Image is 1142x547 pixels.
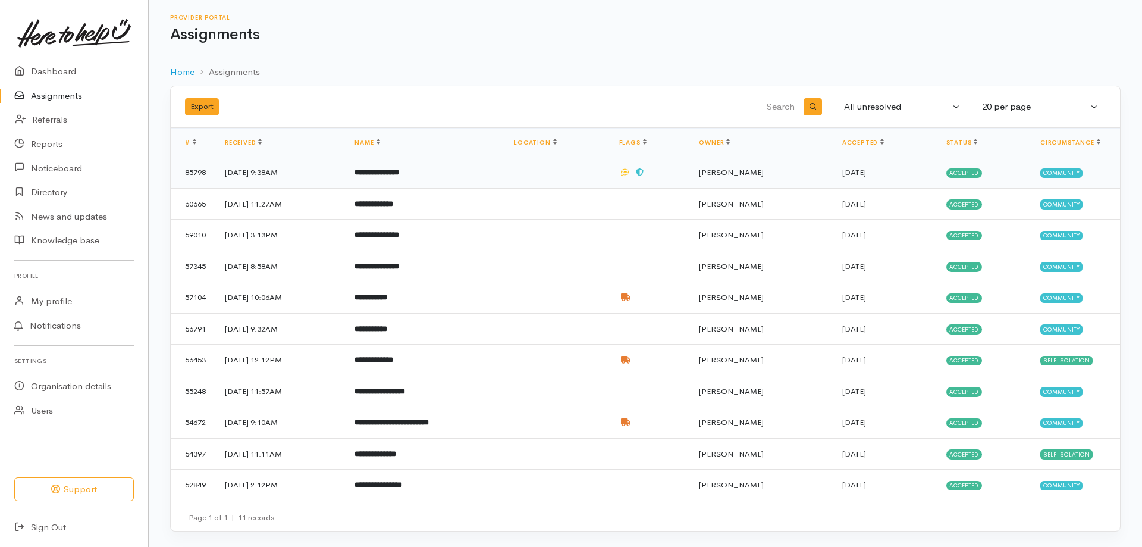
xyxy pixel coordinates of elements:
a: Circumstance [1040,139,1100,146]
td: [DATE] 11:27AM [215,188,345,220]
a: Accepted [842,139,884,146]
span: Accepted [946,481,983,490]
h6: Profile [14,268,134,284]
span: Community [1040,293,1083,303]
td: [DATE] 2:12PM [215,470,345,501]
button: Support [14,477,134,502]
span: [PERSON_NAME] [699,355,764,365]
td: 57104 [171,282,215,314]
input: Search [511,93,797,121]
span: [PERSON_NAME] [699,386,764,396]
span: Community [1040,387,1083,396]
time: [DATE] [842,199,866,209]
span: Accepted [946,168,983,178]
td: [DATE] 10:06AM [215,282,345,314]
span: [PERSON_NAME] [699,199,764,209]
span: Community [1040,262,1083,271]
span: Accepted [946,418,983,428]
span: Community [1040,199,1083,209]
a: Home [170,65,194,79]
time: [DATE] [842,449,866,459]
td: [DATE] 3:13PM [215,220,345,251]
span: Accepted [946,356,983,365]
a: Received [225,139,262,146]
time: [DATE] [842,230,866,240]
a: Owner [699,139,730,146]
h6: Provider Portal [170,14,1121,21]
span: Self Isolation [1040,449,1093,459]
td: 57345 [171,251,215,282]
time: [DATE] [842,261,866,271]
td: [DATE] 11:57AM [215,376,345,407]
td: 52849 [171,470,215,501]
span: [PERSON_NAME] [699,230,764,240]
time: [DATE] [842,167,866,177]
span: Community [1040,231,1083,240]
td: [DATE] 11:11AM [215,438,345,470]
a: Flags [619,139,647,146]
td: 54397 [171,438,215,470]
time: [DATE] [842,480,866,490]
span: Accepted [946,324,983,334]
div: All unresolved [844,100,950,114]
span: [PERSON_NAME] [699,449,764,459]
time: [DATE] [842,292,866,302]
button: All unresolved [837,95,968,118]
td: 85798 [171,157,215,189]
time: [DATE] [842,417,866,427]
span: [PERSON_NAME] [699,261,764,271]
a: # [185,139,196,146]
li: Assignments [194,65,260,79]
span: Community [1040,418,1083,428]
a: Location [514,139,556,146]
span: Community [1040,168,1083,178]
span: [PERSON_NAME] [699,167,764,177]
span: [PERSON_NAME] [699,292,764,302]
td: 59010 [171,220,215,251]
td: 54672 [171,407,215,439]
span: [PERSON_NAME] [699,480,764,490]
h6: Settings [14,353,134,369]
span: Accepted [946,231,983,240]
span: Community [1040,481,1083,490]
time: [DATE] [842,386,866,396]
a: Status [946,139,978,146]
td: [DATE] 12:12PM [215,345,345,376]
td: [DATE] 9:10AM [215,407,345,439]
td: [DATE] 9:38AM [215,157,345,189]
span: Accepted [946,449,983,459]
nav: breadcrumb [170,58,1121,86]
span: | [231,512,234,523]
td: 56791 [171,313,215,345]
td: 60665 [171,188,215,220]
a: Name [354,139,379,146]
div: 20 per page [982,100,1088,114]
h1: Assignments [170,26,1121,43]
span: Accepted [946,293,983,303]
button: 20 per page [975,95,1106,118]
time: [DATE] [842,355,866,365]
button: Export [185,98,219,115]
span: Accepted [946,262,983,271]
td: [DATE] 8:58AM [215,251,345,282]
time: [DATE] [842,324,866,334]
small: Page 1 of 1 11 records [189,512,274,523]
span: [PERSON_NAME] [699,324,764,334]
span: [PERSON_NAME] [699,417,764,427]
td: 56453 [171,345,215,376]
span: Accepted [946,199,983,209]
span: Community [1040,324,1083,334]
td: [DATE] 9:32AM [215,313,345,345]
td: 55248 [171,376,215,407]
span: Accepted [946,387,983,396]
span: Self Isolation [1040,356,1093,365]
